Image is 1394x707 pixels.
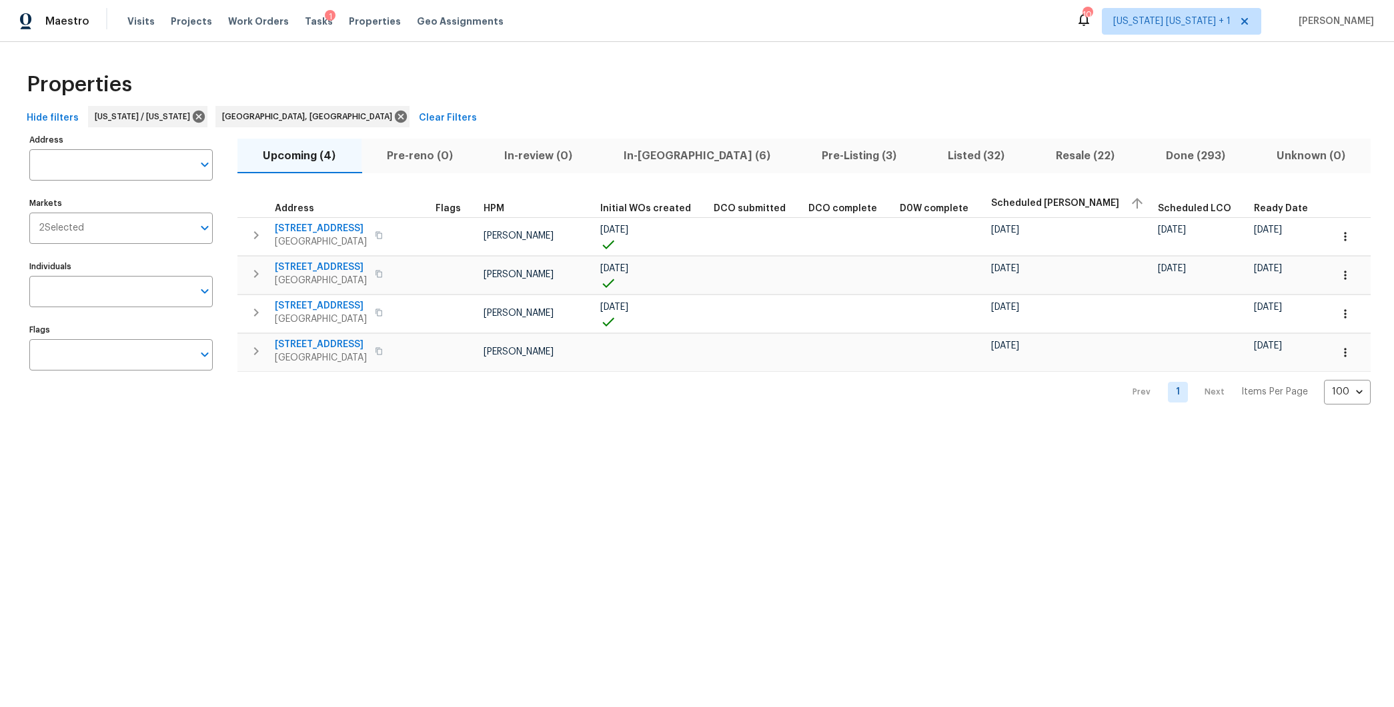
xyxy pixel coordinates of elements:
[1038,147,1132,165] span: Resale (22)
[228,15,289,28] span: Work Orders
[804,147,914,165] span: Pre-Listing (3)
[606,147,788,165] span: In-[GEOGRAPHIC_DATA] (6)
[29,326,213,334] label: Flags
[484,270,554,279] span: [PERSON_NAME]
[1158,204,1231,213] span: Scheduled LCO
[417,15,504,28] span: Geo Assignments
[484,347,554,356] span: [PERSON_NAME]
[991,225,1019,235] span: [DATE]
[27,110,79,127] span: Hide filters
[195,155,214,174] button: Open
[436,204,461,213] span: Flags
[1168,382,1188,402] a: Goto page 1
[39,223,84,234] span: 2 Selected
[29,263,213,271] label: Individuals
[991,341,1019,351] span: [DATE]
[171,15,212,28] span: Projects
[275,222,367,235] span: [STREET_ADDRESS]
[275,261,367,274] span: [STREET_ADDRESS]
[414,106,482,131] button: Clear Filters
[29,136,213,144] label: Address
[419,110,477,127] span: Clear Filters
[275,274,367,287] span: [GEOGRAPHIC_DATA]
[275,351,367,364] span: [GEOGRAPHIC_DATA]
[275,313,367,326] span: [GEOGRAPHIC_DATA]
[1324,374,1371,409] div: 100
[275,235,367,249] span: [GEOGRAPHIC_DATA]
[714,204,786,213] span: DCO submitted
[1241,385,1308,398] p: Items Per Page
[487,147,590,165] span: In-review (0)
[245,147,354,165] span: Upcoming (4)
[1254,225,1282,235] span: [DATE]
[275,338,367,351] span: [STREET_ADDRESS]
[930,147,1022,165] span: Listed (32)
[808,204,877,213] span: DCO complete
[195,345,214,364] button: Open
[1120,380,1371,404] nav: Pagination Navigation
[1293,15,1374,28] span: [PERSON_NAME]
[600,204,691,213] span: Initial WOs created
[484,204,504,213] span: HPM
[305,17,333,26] span: Tasks
[1259,147,1363,165] span: Unknown (0)
[1254,264,1282,273] span: [DATE]
[1158,264,1186,273] span: [DATE]
[600,225,628,235] span: [DATE]
[349,15,401,28] span: Properties
[215,106,410,127] div: [GEOGRAPHIC_DATA], [GEOGRAPHIC_DATA]
[900,204,968,213] span: D0W complete
[600,264,628,273] span: [DATE]
[45,15,89,28] span: Maestro
[222,110,398,123] span: [GEOGRAPHIC_DATA], [GEOGRAPHIC_DATA]
[325,10,335,23] div: 1
[27,78,132,91] span: Properties
[127,15,155,28] span: Visits
[370,147,471,165] span: Pre-reno (0)
[275,204,314,213] span: Address
[95,110,195,123] span: [US_STATE] / [US_STATE]
[275,299,367,313] span: [STREET_ADDRESS]
[1254,204,1308,213] span: Ready Date
[195,219,214,237] button: Open
[29,199,213,207] label: Markets
[1254,341,1282,351] span: [DATE]
[1113,15,1231,28] span: [US_STATE] [US_STATE] + 1
[991,199,1119,208] span: Scheduled [PERSON_NAME]
[1148,147,1243,165] span: Done (293)
[1158,225,1186,235] span: [DATE]
[88,106,207,127] div: [US_STATE] / [US_STATE]
[1254,303,1282,312] span: [DATE]
[484,309,554,318] span: [PERSON_NAME]
[600,303,628,312] span: [DATE]
[1083,8,1092,21] div: 10
[991,264,1019,273] span: [DATE]
[21,106,84,131] button: Hide filters
[195,282,214,301] button: Open
[484,231,554,241] span: [PERSON_NAME]
[991,303,1019,312] span: [DATE]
